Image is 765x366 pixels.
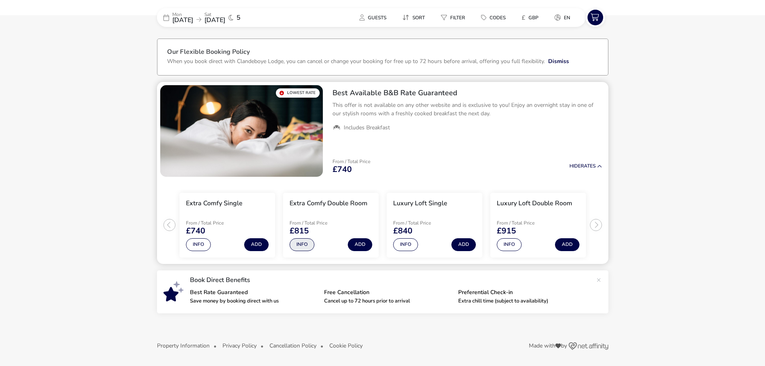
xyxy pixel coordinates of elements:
h3: Luxury Loft Double Room [497,199,572,208]
swiper-slide: 1 / 4 [175,190,279,261]
span: Made with by [529,343,567,349]
button: Cookie Policy [329,343,363,349]
swiper-slide: 4 / 4 [486,190,590,261]
span: Codes [490,14,506,21]
p: Free Cancellation [324,290,452,295]
span: £815 [290,227,309,235]
span: Hide [569,163,581,169]
div: Best Available B&B Rate GuaranteedThis offer is not available on any other website and is exclusi... [326,82,608,138]
span: £740 [333,166,352,174]
button: Add [244,238,269,251]
i: £ [522,14,525,22]
p: Cancel up to 72 hours prior to arrival [324,299,452,304]
button: Cancellation Policy [269,343,316,349]
swiper-slide: 3 / 4 [383,190,486,261]
span: GBP [528,14,539,21]
p: From / Total Price [497,221,554,225]
button: Add [451,238,476,251]
span: £740 [186,227,205,235]
button: Info [393,238,418,251]
button: Dismiss [548,57,569,65]
span: Sort [412,14,425,21]
span: £915 [497,227,516,235]
p: From / Total Price [333,159,370,164]
p: Sat [204,12,225,17]
button: en [548,12,577,23]
naf-pibe-menu-bar-item: Filter [435,12,475,23]
naf-pibe-menu-bar-item: Codes [475,12,515,23]
button: Guests [353,12,393,23]
div: Mon[DATE]Sat[DATE]5 [157,8,277,27]
span: 5 [237,14,241,21]
swiper-slide: 1 / 1 [160,85,323,177]
button: Filter [435,12,471,23]
button: Add [348,238,372,251]
p: Extra chill time (subject to availability) [458,299,586,304]
button: Property Information [157,343,210,349]
p: Best Rate Guaranteed [190,290,318,295]
button: Sort [396,12,431,23]
p: Book Direct Benefits [190,277,592,283]
naf-pibe-menu-bar-item: en [548,12,580,23]
button: Info [186,238,211,251]
h3: Our Flexible Booking Policy [167,49,598,57]
p: From / Total Price [290,221,347,225]
p: This offer is not available on any other website and is exclusive to you! Enjoy an overnight stay... [333,101,602,118]
h3: Extra Comfy Single [186,199,243,208]
button: Privacy Policy [222,343,257,349]
p: From / Total Price [186,221,243,225]
div: Lowest Rate [276,88,320,98]
span: en [564,14,570,21]
button: Info [497,238,522,251]
button: Info [290,238,314,251]
h3: Extra Comfy Double Room [290,199,367,208]
naf-pibe-menu-bar-item: Guests [353,12,396,23]
span: [DATE] [204,16,225,25]
button: £GBP [515,12,545,23]
naf-pibe-menu-bar-item: Sort [396,12,435,23]
button: HideRates [569,164,602,169]
button: Codes [475,12,512,23]
h3: Luxury Loft Single [393,199,447,208]
naf-pibe-menu-bar-item: £GBP [515,12,548,23]
p: Preferential Check-in [458,290,586,295]
span: Guests [368,14,386,21]
p: Mon [172,12,193,17]
button: Add [555,238,579,251]
span: Includes Breakfast [344,124,390,131]
p: When you book direct with Clandeboye Lodge, you can cancel or change your booking for free up to ... [167,57,545,65]
h2: Best Available B&B Rate Guaranteed [333,88,602,98]
span: Filter [450,14,465,21]
span: [DATE] [172,16,193,25]
swiper-slide: 2 / 4 [279,190,383,261]
p: Save money by booking direct with us [190,299,318,304]
span: £840 [393,227,412,235]
p: From / Total Price [393,221,450,225]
